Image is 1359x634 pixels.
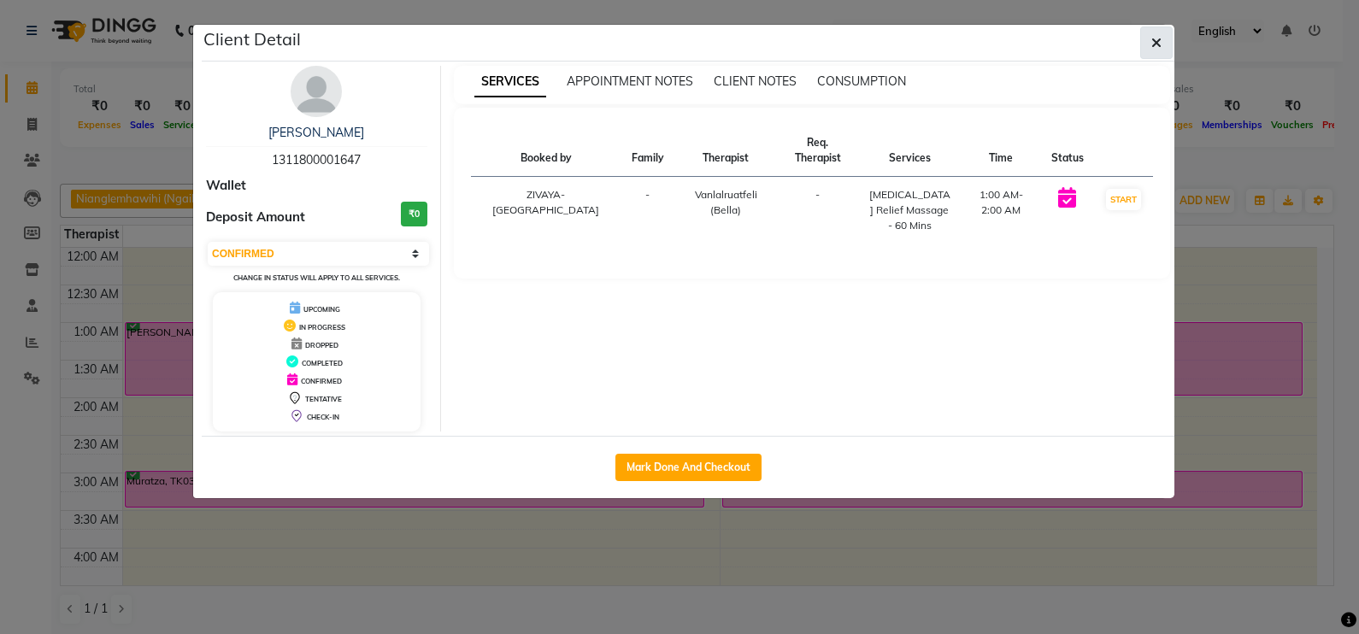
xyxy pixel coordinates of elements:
th: Booked by [471,125,621,177]
button: Mark Done And Checkout [615,454,762,481]
th: Time [961,125,1041,177]
span: IN PROGRESS [299,323,345,332]
span: Wallet [206,176,246,196]
td: 1:00 AM-2:00 AM [961,177,1041,244]
th: Services [858,125,961,177]
small: Change in status will apply to all services. [233,273,400,282]
span: DROPPED [305,341,338,349]
span: CONSUMPTION [817,73,906,89]
span: CHECK-IN [307,413,339,421]
td: ZIVAYA-[GEOGRAPHIC_DATA] [471,177,621,244]
span: COMPLETED [302,359,343,367]
div: [MEDICAL_DATA] Relief Massage - 60 Mins [868,187,950,233]
img: avatar [291,66,342,117]
th: Family [621,125,674,177]
span: APPOINTMENT NOTES [567,73,693,89]
th: Status [1041,125,1094,177]
th: Req. Therapist [777,125,858,177]
span: CONFIRMED [301,377,342,385]
th: Therapist [674,125,778,177]
span: CLIENT NOTES [714,73,797,89]
a: [PERSON_NAME] [268,125,364,140]
span: UPCOMING [303,305,340,314]
span: SERVICES [474,67,546,97]
span: Deposit Amount [206,208,305,227]
span: Vanlalruatfeli (Bella) [695,188,757,216]
h3: ₹0 [401,202,427,226]
h5: Client Detail [203,26,301,52]
button: START [1106,189,1141,210]
td: - [777,177,858,244]
td: - [621,177,674,244]
span: 1311800001647 [272,152,361,167]
span: TENTATIVE [305,395,342,403]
